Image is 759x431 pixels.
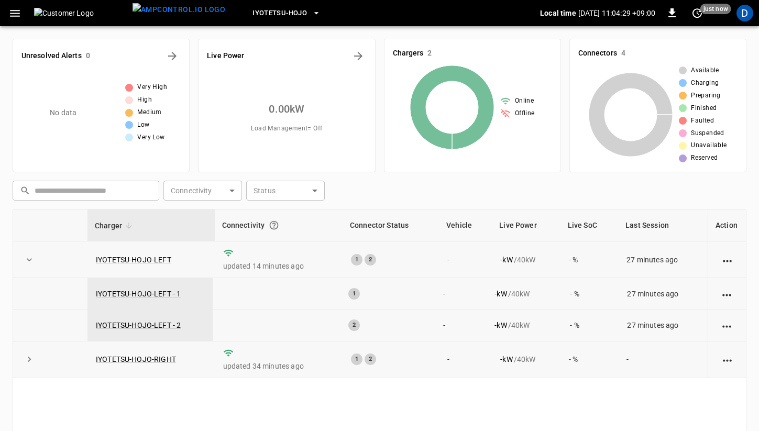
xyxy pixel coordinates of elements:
[691,65,719,76] span: Available
[721,255,734,265] div: action cell options
[494,320,553,330] div: / 40 kW
[691,153,718,163] span: Reserved
[691,78,719,89] span: Charging
[619,310,708,341] td: 27 minutes ago
[720,289,733,299] div: action cell options
[137,107,161,118] span: Medium
[21,351,37,367] button: expand row
[348,319,360,331] div: 2
[222,216,335,235] div: Connectivity
[708,209,746,241] th: Action
[540,8,576,18] p: Local time
[269,101,304,117] h6: 0.00 kW
[251,124,322,134] span: Load Management = Off
[689,5,706,21] button: set refresh interval
[578,48,617,59] h6: Connectors
[721,354,734,364] div: action cell options
[578,8,655,18] p: [DATE] 11:04:29 +09:00
[96,321,181,329] a: IYOTETSU-HOJO-LEFT - 2
[435,278,486,310] td: -
[137,82,167,93] span: Very High
[137,95,152,105] span: High
[21,252,37,268] button: expand row
[720,320,733,330] div: action cell options
[500,255,552,265] div: / 40 kW
[500,354,552,364] div: / 40 kW
[691,140,727,151] span: Unavailable
[343,209,439,241] th: Connector Status
[618,209,708,241] th: Last Session
[223,361,334,371] p: updated 34 minutes ago
[439,241,492,278] td: -
[492,209,560,241] th: Live Power
[96,290,181,298] a: IYOTETSU-HOJO-LEFT - 1
[562,310,619,341] td: - %
[348,288,360,300] div: 1
[691,103,717,114] span: Finished
[365,254,376,266] div: 2
[515,96,534,106] span: Online
[494,289,507,299] p: - kW
[351,254,362,266] div: 1
[265,216,283,235] button: Connection between the charger and our software.
[560,241,618,278] td: - %
[96,355,176,363] a: IYOTETSU-HOJO-RIGHT
[133,3,225,16] img: ampcontrol.io logo
[350,48,367,64] button: Energy Overview
[96,256,171,264] a: IYOTETSU-HOJO-LEFT
[21,50,82,62] h6: Unresolved Alerts
[494,320,507,330] p: - kW
[34,8,128,18] img: Customer Logo
[50,107,76,118] p: No data
[494,289,553,299] div: / 40 kW
[500,255,512,265] p: - kW
[700,4,731,14] span: just now
[351,353,362,365] div: 1
[248,3,325,24] button: Iyotetsu-Hojo
[618,241,708,278] td: 27 minutes ago
[439,209,492,241] th: Vehicle
[439,341,492,378] td: -
[691,128,724,139] span: Suspended
[500,354,512,364] p: - kW
[207,50,244,62] h6: Live Power
[393,48,424,59] h6: Chargers
[137,120,149,130] span: Low
[619,278,708,310] td: 27 minutes ago
[164,48,181,64] button: All Alerts
[621,48,625,59] h6: 4
[691,116,714,126] span: Faulted
[427,48,432,59] h6: 2
[365,353,376,365] div: 2
[562,278,619,310] td: - %
[95,219,136,232] span: Charger
[435,310,486,341] td: -
[252,7,307,19] span: Iyotetsu-Hojo
[223,261,334,271] p: updated 14 minutes ago
[691,91,721,101] span: Preparing
[560,209,618,241] th: Live SoC
[86,50,90,62] h6: 0
[618,341,708,378] td: -
[736,5,753,21] div: profile-icon
[515,108,535,119] span: Offline
[137,132,164,143] span: Very Low
[560,341,618,378] td: - %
